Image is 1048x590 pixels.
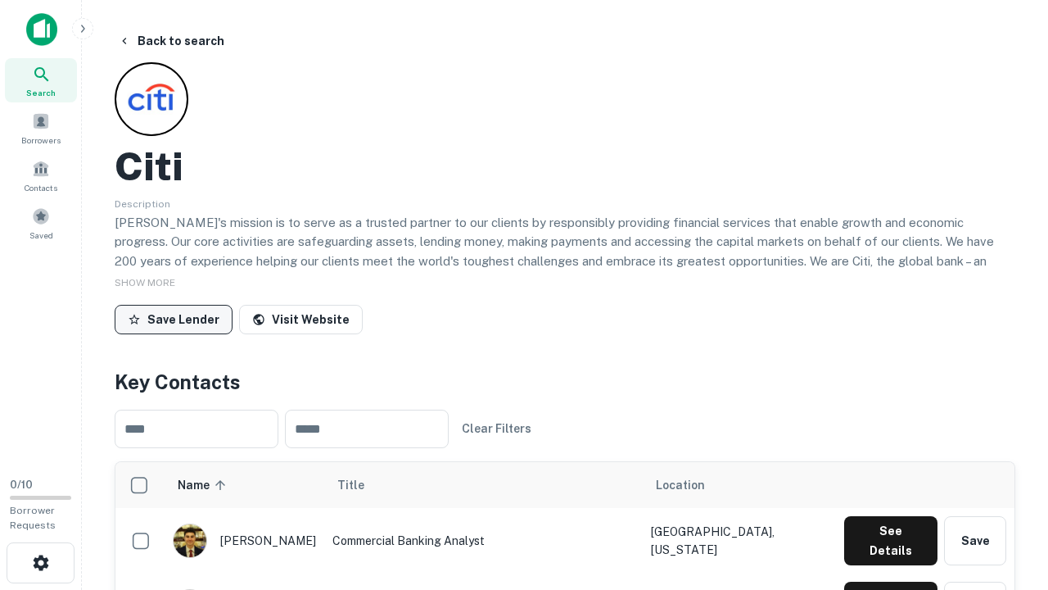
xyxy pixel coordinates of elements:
span: 0 / 10 [10,479,33,491]
th: Name [165,462,324,508]
img: capitalize-icon.png [26,13,57,46]
h4: Key Contacts [115,367,1015,397]
h2: Citi [115,143,183,190]
img: 1753279374948 [174,524,206,557]
iframe: Chat Widget [966,459,1048,538]
th: Location [643,462,836,508]
a: Saved [5,201,77,245]
span: Borrowers [21,134,61,147]
button: Back to search [111,26,231,56]
span: Search [26,86,56,99]
th: Title [324,462,643,508]
span: Location [656,475,705,495]
span: Contacts [25,181,57,194]
span: Description [115,198,170,210]
div: [PERSON_NAME] [173,524,316,558]
a: Search [5,58,77,102]
span: SHOW MORE [115,277,175,288]
button: See Details [844,516,937,565]
button: Save [944,516,1006,565]
a: Visit Website [239,305,363,334]
button: Save Lender [115,305,233,334]
span: Borrower Requests [10,505,56,531]
span: Name [178,475,231,495]
button: Clear Filters [455,414,538,443]
p: [PERSON_NAME]'s mission is to serve as a trusted partner to our clients by responsibly providing ... [115,213,1015,310]
span: Saved [29,229,53,242]
td: Commercial Banking Analyst [324,508,643,574]
span: Title [337,475,386,495]
td: [GEOGRAPHIC_DATA], [US_STATE] [643,508,836,574]
a: Borrowers [5,106,77,150]
a: Contacts [5,153,77,197]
